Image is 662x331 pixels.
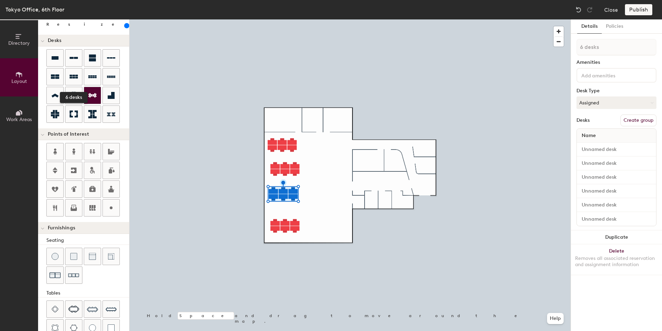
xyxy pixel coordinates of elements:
[70,253,77,260] img: Cushion
[580,71,642,79] input: Add amenities
[106,304,117,315] img: Ten seat table
[46,266,64,284] button: Couch (x2)
[89,253,96,260] img: Couch (middle)
[604,4,618,15] button: Close
[65,266,82,284] button: Couch (x3)
[65,300,82,318] button: Six seat table
[6,117,32,122] span: Work Areas
[578,186,655,196] input: Unnamed desk
[102,248,120,265] button: Couch (corner)
[6,5,64,14] div: Tokyo Office, 6th Floor
[620,114,656,126] button: Create group
[46,237,129,244] div: Seating
[84,248,101,265] button: Couch (middle)
[46,22,123,27] div: Resize
[65,248,82,265] button: Cushion
[8,40,30,46] span: Directory
[602,19,627,34] button: Policies
[586,6,593,13] img: Redo
[576,118,590,123] div: Desks
[571,230,662,244] button: Duplicate
[48,38,61,43] span: Desks
[65,68,82,85] button: 6 desks
[578,214,655,224] input: Unnamed desk
[52,306,59,313] img: Four seat table
[578,129,599,142] span: Name
[576,60,656,65] div: Amenities
[68,306,79,313] img: Six seat table
[571,244,662,275] button: DeleteRemoves all associated reservation and assignment information
[547,313,564,324] button: Help
[48,225,75,231] span: Furnishings
[52,253,59,260] img: Stool
[68,270,79,281] img: Couch (x3)
[576,96,656,109] button: Assigned
[578,159,655,168] input: Unnamed desk
[46,248,64,265] button: Stool
[578,145,655,154] input: Unnamed desk
[575,255,658,268] div: Removes all associated reservation and assignment information
[46,300,64,318] button: Four seat table
[46,289,129,297] div: Tables
[578,172,655,182] input: Unnamed desk
[102,300,120,318] button: Ten seat table
[576,88,656,94] div: Desk Type
[575,6,582,13] img: Undo
[578,200,655,210] input: Unnamed desk
[50,270,61,281] img: Couch (x2)
[87,304,98,315] img: Eight seat table
[48,131,89,137] span: Points of Interest
[108,253,115,260] img: Couch (corner)
[11,78,27,84] span: Layout
[84,300,101,318] button: Eight seat table
[577,19,602,34] button: Details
